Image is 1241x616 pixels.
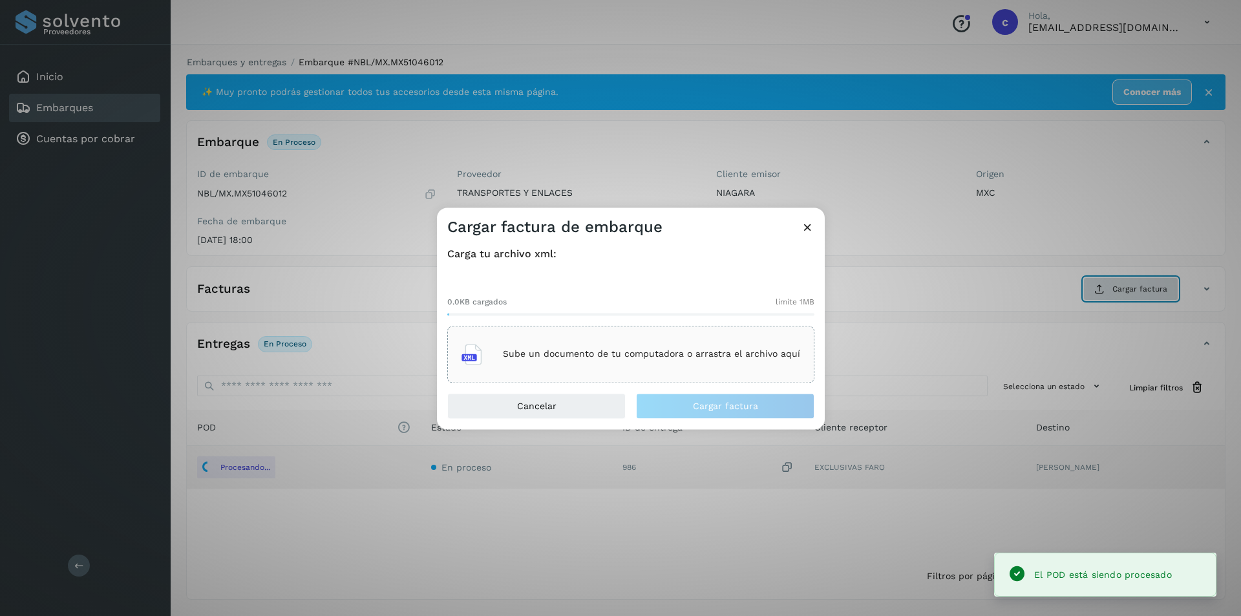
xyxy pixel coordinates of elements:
[517,401,557,410] span: Cancelar
[447,296,507,308] span: 0.0KB cargados
[447,248,814,260] h4: Carga tu archivo xml:
[447,218,663,237] h3: Cargar factura de embarque
[636,393,814,419] button: Cargar factura
[1034,569,1172,580] span: El POD está siendo procesado
[447,393,626,419] button: Cancelar
[693,401,758,410] span: Cargar factura
[776,296,814,308] span: límite 1MB
[503,349,800,360] p: Sube un documento de tu computadora o arrastra el archivo aquí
